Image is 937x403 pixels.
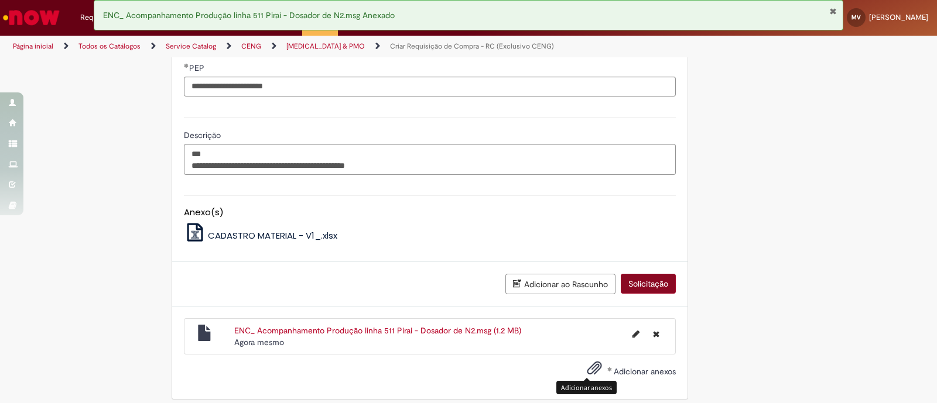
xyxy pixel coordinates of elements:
a: Página inicial [13,42,53,51]
a: ENC_ Acompanhamento Produção linha 511 Pirai - Dosador de N2.msg (1.2 MB) [234,325,521,336]
h5: Anexo(s) [184,208,676,218]
span: PEP [189,63,207,73]
span: Agora mesmo [234,337,284,347]
span: ENC_ Acompanhamento Produção linha 511 Pirai - Dosador de N2.msg Anexado [103,10,395,20]
button: Editar nome de arquivo ENC_ Acompanhamento Produção linha 511 Pirai - Dosador de N2.msg [625,325,647,343]
button: Fechar Notificação [829,6,837,16]
img: ServiceNow [1,6,61,29]
button: Adicionar anexos [584,357,605,384]
a: [MEDICAL_DATA] & PMO [286,42,365,51]
span: Adicionar anexos [614,366,676,377]
span: [PERSON_NAME] [869,12,928,22]
span: Obrigatório Preenchido [184,63,189,68]
input: PEP [184,77,676,97]
span: MV [851,13,861,21]
time: 30/09/2025 11:41:24 [234,337,284,347]
textarea: Descrição [184,144,676,175]
span: Descrição [184,130,223,140]
a: Service Catalog [166,42,216,51]
a: Criar Requisição de Compra - RC (Exclusivo CENG) [390,42,554,51]
button: Solicitação [621,274,676,294]
button: Excluir ENC_ Acompanhamento Produção linha 511 Pirai - Dosador de N2.msg [646,325,666,343]
div: Adicionar anexos [556,381,617,394]
ul: Trilhas de página [9,36,616,57]
span: CADASTRO MATERIAL - V1_.xlsx [208,229,337,242]
a: CENG [241,42,261,51]
button: Adicionar ao Rascunho [505,274,615,294]
span: Requisições [80,12,121,23]
a: Todos os Catálogos [78,42,141,51]
a: CADASTRO MATERIAL - V1_.xlsx [184,229,338,242]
